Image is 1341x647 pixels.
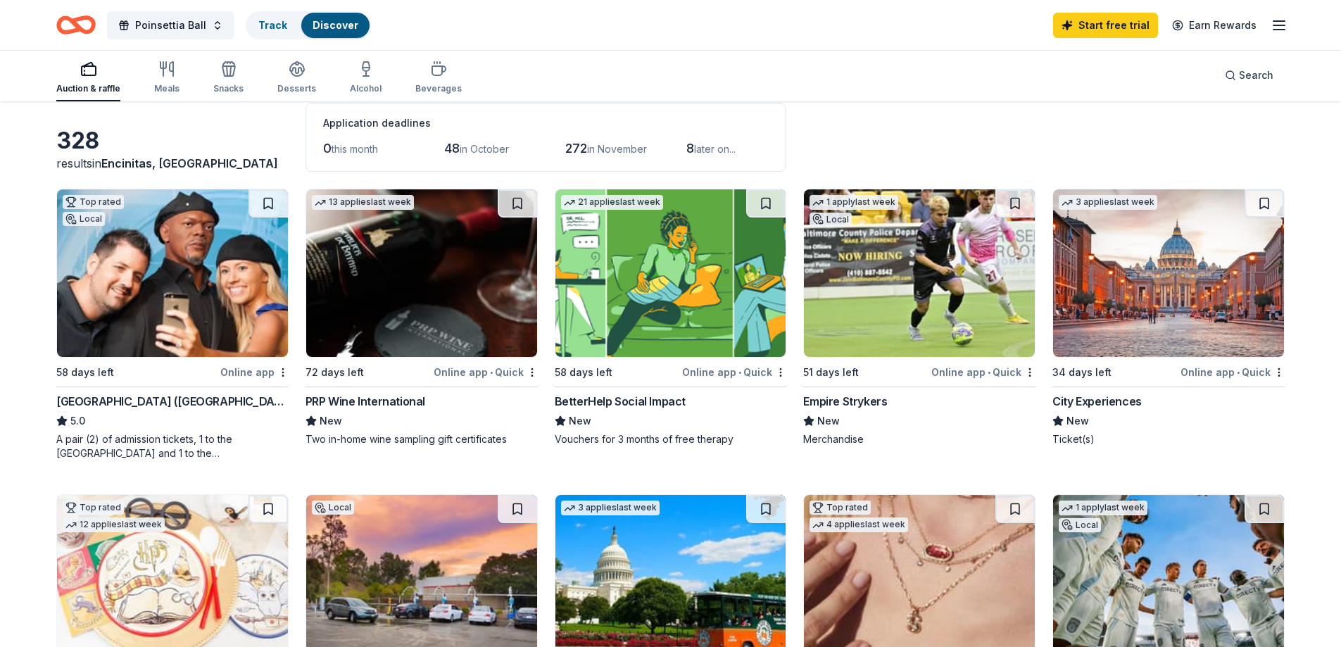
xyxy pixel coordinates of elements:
div: 72 days left [306,364,364,381]
span: Poinsettia Ball [135,17,206,34]
div: Online app Quick [931,363,1035,381]
div: Ticket(s) [1052,432,1285,446]
div: Online app [220,363,289,381]
span: New [569,413,591,429]
button: Auction & raffle [56,55,120,101]
a: Image for City Experiences3 applieslast week34 days leftOnline app•QuickCity ExperiencesNewTicket(s) [1052,189,1285,446]
div: Online app Quick [434,363,538,381]
div: Application deadlines [323,115,768,132]
div: Local [63,212,105,226]
span: 8 [686,141,694,156]
div: Vouchers for 3 months of free therapy [555,432,787,446]
div: 328 [56,127,289,155]
button: Meals [154,55,180,101]
button: Search [1214,61,1285,89]
div: 58 days left [56,364,114,381]
div: 3 applies last week [1059,195,1157,210]
img: Image for Empire Strykers [804,189,1035,357]
div: Desserts [277,83,316,94]
div: Empire Strykers [803,393,887,410]
span: New [817,413,840,429]
span: Encinitas, [GEOGRAPHIC_DATA] [101,156,278,170]
span: • [738,367,741,378]
div: 34 days left [1052,364,1112,381]
span: 48 [444,141,460,156]
div: Auction & raffle [56,83,120,94]
img: Image for PRP Wine International [306,189,537,357]
div: results [56,155,289,172]
div: Local [810,213,852,227]
span: 272 [565,141,587,156]
div: 51 days left [803,364,859,381]
span: this month [332,143,378,155]
a: Image for PRP Wine International13 applieslast week72 days leftOnline app•QuickPRP Wine Internati... [306,189,538,446]
span: later on... [694,143,736,155]
div: Local [312,501,354,515]
span: in [92,156,278,170]
div: 1 apply last week [810,195,898,210]
img: Image for City Experiences [1053,189,1284,357]
div: 21 applies last week [561,195,663,210]
div: Local [1059,518,1101,532]
button: Poinsettia Ball [107,11,234,39]
button: TrackDiscover [246,11,371,39]
a: Image for Hollywood Wax Museum (Hollywood)Top ratedLocal58 days leftOnline app[GEOGRAPHIC_DATA] (... [56,189,289,460]
span: Search [1239,67,1273,84]
div: [GEOGRAPHIC_DATA] ([GEOGRAPHIC_DATA]) [56,393,289,410]
div: Alcohol [350,83,382,94]
div: 58 days left [555,364,612,381]
div: Online app Quick [1181,363,1285,381]
div: Snacks [213,83,244,94]
div: Top rated [810,501,871,515]
div: Beverages [415,83,462,94]
div: Top rated [63,501,124,515]
a: Start free trial [1053,13,1158,38]
div: Top rated [63,195,124,209]
div: 3 applies last week [561,501,660,515]
span: in October [460,143,509,155]
div: Two in-home wine sampling gift certificates [306,432,538,446]
button: Snacks [213,55,244,101]
a: Track [258,19,287,31]
button: Beverages [415,55,462,101]
span: 5.0 [70,413,85,429]
span: • [1237,367,1240,378]
span: • [988,367,990,378]
div: Meals [154,83,180,94]
div: BetterHelp Social Impact [555,393,686,410]
span: • [490,367,493,378]
div: 4 applies last week [810,517,908,532]
span: 0 [323,141,332,156]
a: Home [56,8,96,42]
div: 13 applies last week [312,195,414,210]
span: in November [587,143,647,155]
div: 12 applies last week [63,517,165,532]
span: New [320,413,342,429]
div: Online app Quick [682,363,786,381]
div: 1 apply last week [1059,501,1147,515]
a: Image for Empire Strykers1 applylast weekLocal51 days leftOnline app•QuickEmpire StrykersNewMerch... [803,189,1035,446]
div: A pair (2) of admission tickets, 1 to the [GEOGRAPHIC_DATA] and 1 to the [GEOGRAPHIC_DATA] [56,432,289,460]
button: Alcohol [350,55,382,101]
a: Image for BetterHelp Social Impact21 applieslast week58 days leftOnline app•QuickBetterHelp Socia... [555,189,787,446]
span: New [1066,413,1089,429]
div: Merchandise [803,432,1035,446]
button: Desserts [277,55,316,101]
a: Earn Rewards [1164,13,1265,38]
div: City Experiences [1052,393,1142,410]
img: Image for Hollywood Wax Museum (Hollywood) [57,189,288,357]
img: Image for BetterHelp Social Impact [555,189,786,357]
a: Discover [313,19,358,31]
div: PRP Wine International [306,393,425,410]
